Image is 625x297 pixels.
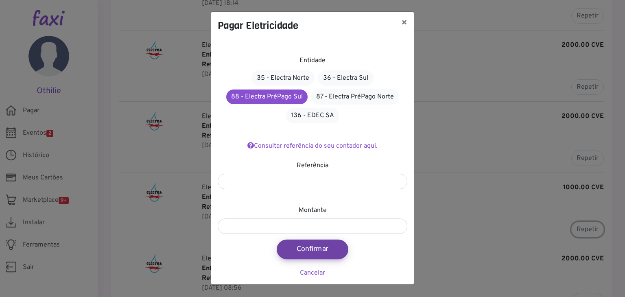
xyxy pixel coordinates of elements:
h4: Pagar Eletricidade [218,18,298,33]
a: 136 - EDEC SA [286,108,339,123]
a: Consultar referência do seu contador aqui. [247,142,378,150]
button: × [395,12,414,35]
a: 35 - Electra Norte [251,70,315,86]
a: 87 - Electra PréPago Norte [311,89,399,105]
a: 88 - Electra PréPago Sul [226,90,308,104]
button: Confirmar [277,240,348,259]
label: Entidade [299,56,326,66]
a: 36 - Electra Sul [318,70,374,86]
a: Cancelar [300,269,325,277]
label: Montante [299,205,327,215]
label: Referência [297,161,328,170]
